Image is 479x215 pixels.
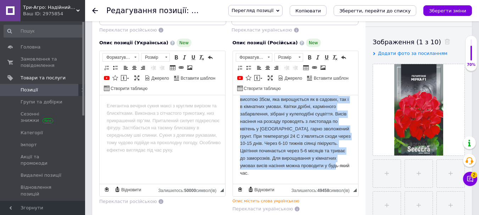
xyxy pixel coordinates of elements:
a: Зменшити відступ [150,64,157,72]
a: Вставити повідомлення [253,74,263,82]
span: Сезонні знижки [21,111,66,124]
a: Вставити/видалити маркований список [111,64,119,72]
span: 49458 [317,188,329,193]
span: Відновити [254,187,274,193]
a: Вставити/Редагувати посилання (Ctrl+L) [311,64,318,72]
a: Джерело [277,74,303,82]
span: Розмір [141,53,163,61]
a: Відновити [113,186,142,193]
button: Зберегти зміни [423,5,472,16]
span: New [306,39,321,47]
a: Підкреслений (Ctrl+U) [323,53,330,61]
a: Вставити шаблон [306,74,350,82]
span: Товари та послуги [21,75,66,81]
div: 70% Якість заповнення [465,35,477,71]
a: Зробити резервну копію зараз [103,186,111,193]
a: По центру [130,64,138,72]
i: Зберегти, перейти до списку [339,8,411,13]
span: Форматування [236,53,265,61]
span: Джерело [284,75,302,81]
h1: Редагування позиції: Пеларгонія Мірка F1 5 шт (SeedEra) (шт) [106,6,351,15]
span: Вставити шаблон [180,75,216,81]
span: Акції та промокоди [21,154,66,166]
span: Видалені позиції [21,172,61,179]
span: Джерело [150,75,169,81]
span: Додати фото за посиланням [378,51,447,56]
div: Опис містить слова українською [233,198,359,204]
a: Підкреслений (Ctrl+U) [189,53,197,61]
i: Зберегти зміни [429,8,466,13]
a: Додати відео з YouTube [236,74,244,82]
span: Копіювати [295,8,321,13]
button: Чат з покупцем2 [463,172,477,186]
span: Три-Агро: Надійний партнер для вашого саду та городу [23,4,76,11]
a: Вставити іконку [245,74,252,82]
a: Видалити форматування [198,53,206,61]
a: Курсив (Ctrl+I) [314,53,322,61]
span: Створити таблицю [110,86,147,92]
a: Вставити/видалити нумерований список [103,64,111,72]
a: По центру [264,64,272,72]
span: Відновити [120,187,141,193]
a: Зробити резервну копію зараз [236,186,244,193]
button: Зберегти, перейти до списку [334,5,416,16]
span: Форматування [103,53,132,61]
span: Відновлення позицій [21,184,66,197]
a: Повернути (Ctrl+Z) [206,53,214,61]
a: По правому краю [139,64,147,72]
a: По лівому краю [122,64,130,72]
a: Розмір [141,53,170,62]
a: Збільшити відступ [158,64,166,72]
a: Вставити повідомлення [120,74,130,82]
span: Потягніть для зміни розмірів [220,188,224,192]
a: Створити таблицю [236,84,282,92]
a: Вставити/видалити маркований список [245,64,252,72]
span: 50000 [184,188,196,193]
span: Перегляд позиції [232,8,273,13]
a: Вставити іконку [111,74,119,82]
a: Повернути (Ctrl+Z) [340,53,347,61]
span: Потягніть для зміни розмірів [353,188,357,192]
span: 2 [471,172,477,178]
span: Категорії [21,130,43,136]
div: Кiлькiсть символiв [158,186,220,193]
a: Зображення [186,64,194,72]
a: Розмір [274,53,303,62]
span: Перекласти українською [232,27,292,33]
a: Таблиця [302,64,310,72]
a: Вставити/видалити нумерований список [236,64,244,72]
a: Додати відео з YouTube [103,74,111,82]
a: Джерело [144,74,170,82]
span: Позиції [21,87,38,93]
a: Максимізувати [266,74,274,82]
span: Створити таблицю [243,86,281,92]
a: Жирний (Ctrl+B) [306,53,313,61]
input: Пошук [4,25,84,38]
a: Зображення [319,64,327,72]
span: Перекласти українською [233,206,293,211]
a: Збільшити відступ [291,64,299,72]
iframe: Редактор, 4CDB2BE5-C4B3-45FA-A6FC-42388EC85803 [233,95,358,184]
a: Вставити шаблон [173,74,217,82]
a: По правому краю [272,64,280,72]
div: Кiлькiсть символiв [291,186,353,193]
a: Форматування [102,53,139,62]
a: Відновити [247,186,275,193]
span: New [177,39,191,47]
div: Повернутися назад [92,8,98,13]
a: Жирний (Ctrl+B) [172,53,180,61]
span: Розмір [275,53,296,61]
span: Вставити шаблон [313,75,349,81]
a: Створити таблицю [103,84,149,92]
span: Перекласти російською [99,27,157,33]
a: По лівому краю [255,64,263,72]
span: Перекласти російською [99,199,157,204]
span: Опис позиції (Українська) [99,40,168,45]
a: Таблиця [169,64,177,72]
div: 70% [466,62,477,67]
a: Форматування [236,53,272,62]
a: Видалити форматування [331,53,339,61]
iframe: Редактор, 551BA061-7777-4D3A-8EA5-C57165D1DFF6 [100,95,225,184]
a: Максимізувати [133,74,141,82]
